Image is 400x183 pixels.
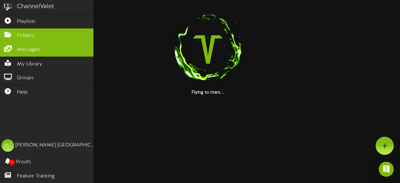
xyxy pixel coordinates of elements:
[17,74,34,82] span: Groups
[192,90,224,95] strong: Flying to mars...
[17,173,55,180] span: Feature Tracking
[17,46,40,53] span: Messages
[2,139,14,152] div: MT
[17,18,36,25] span: Playlists
[17,89,28,96] span: Help
[17,61,42,68] span: My Library
[168,9,248,89] img: loading-spinner-1.png
[9,160,15,165] span: 0
[379,162,394,177] div: Open Intercom Messenger
[17,32,34,39] span: Folders
[16,142,106,149] div: [PERSON_NAME] [GEOGRAPHIC_DATA]
[17,2,54,11] div: ChannelValet
[16,159,31,166] span: Proofs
